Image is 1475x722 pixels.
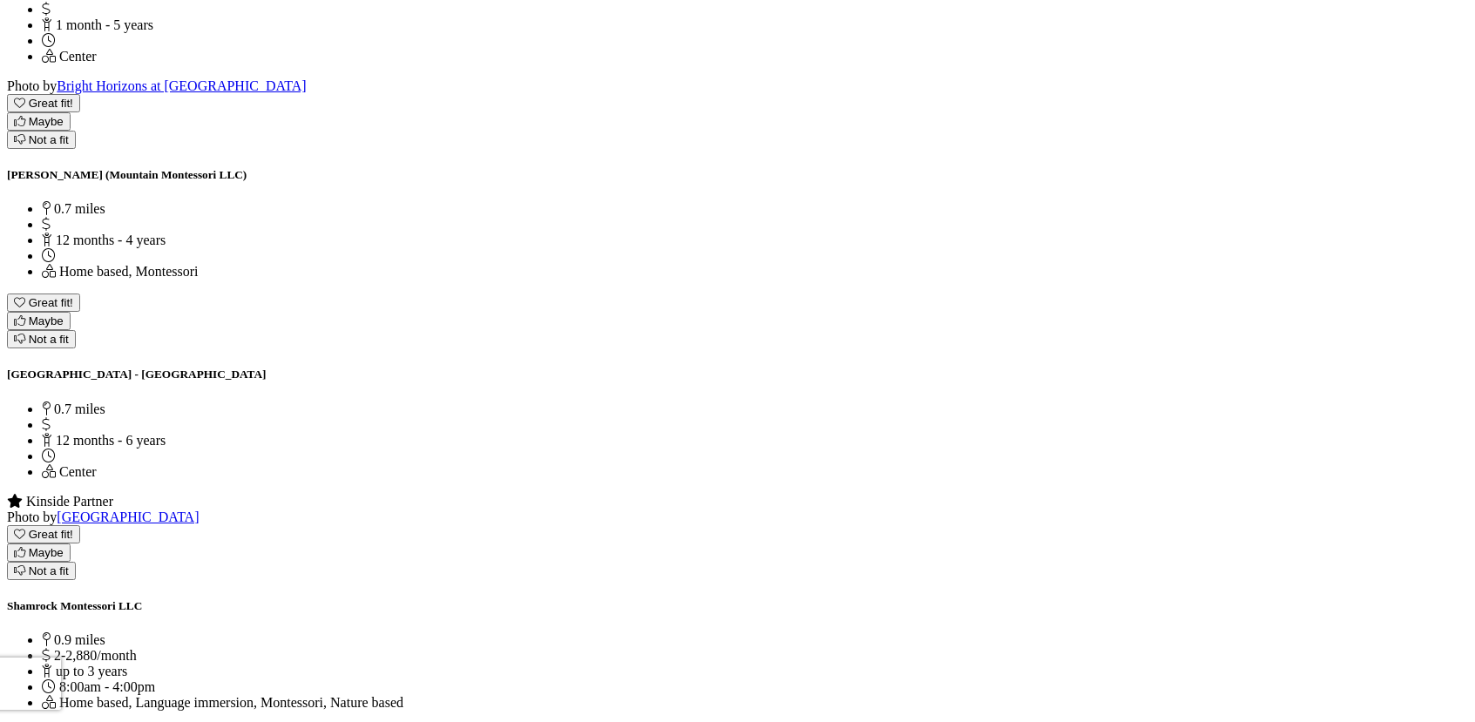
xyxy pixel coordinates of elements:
span: Great fit! [29,97,73,110]
button: Great fit! [7,525,80,543]
h5: Shamrock Montessori LLC [7,599,1468,613]
span: 12 months - 4 years [56,233,166,247]
span: Kinside Partner [26,494,113,509]
button: Great fit! [7,94,80,112]
span: 0.9 miles [54,632,105,647]
button: Not a fit [7,330,76,348]
button: Not a fit [7,131,76,149]
span: Photo by [7,509,200,524]
h5: [PERSON_NAME] (Mountain Montessori LLC) [7,168,1468,182]
span: up to 3 years [56,664,127,678]
a: Bright Horizons at [GEOGRAPHIC_DATA] [57,78,306,93]
button: Great fit! [7,294,80,312]
span: Maybe [29,115,64,128]
span: Center [59,464,97,479]
span: 8:00am - 4:00pm [59,679,155,694]
span: Maybe [29,314,64,327]
span: Home based, Language immersion, Montessori, Nature based [59,695,403,710]
span: 0.7 miles [54,201,105,216]
span: Home based, Montessori [59,264,199,279]
button: Maybe [7,112,71,131]
span: Not a fit [29,333,69,346]
a: [GEOGRAPHIC_DATA] [57,509,199,524]
span: 0.7 miles [54,401,105,416]
span: Great fit! [29,296,73,309]
button: Not a fit [7,562,76,580]
span: Not a fit [29,133,69,146]
span: Not a fit [29,564,69,577]
h5: [GEOGRAPHIC_DATA] - [GEOGRAPHIC_DATA] [7,368,1468,381]
span: Great fit! [29,528,73,541]
span: 1 month - 5 years [56,17,153,32]
span: Maybe [29,546,64,559]
button: Maybe [7,312,71,330]
span: 12 months - 6 years [56,433,166,448]
button: Maybe [7,543,71,562]
span: Photo by [7,78,307,93]
span: 2-2,880/month [54,648,137,663]
span: Center [59,49,97,64]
